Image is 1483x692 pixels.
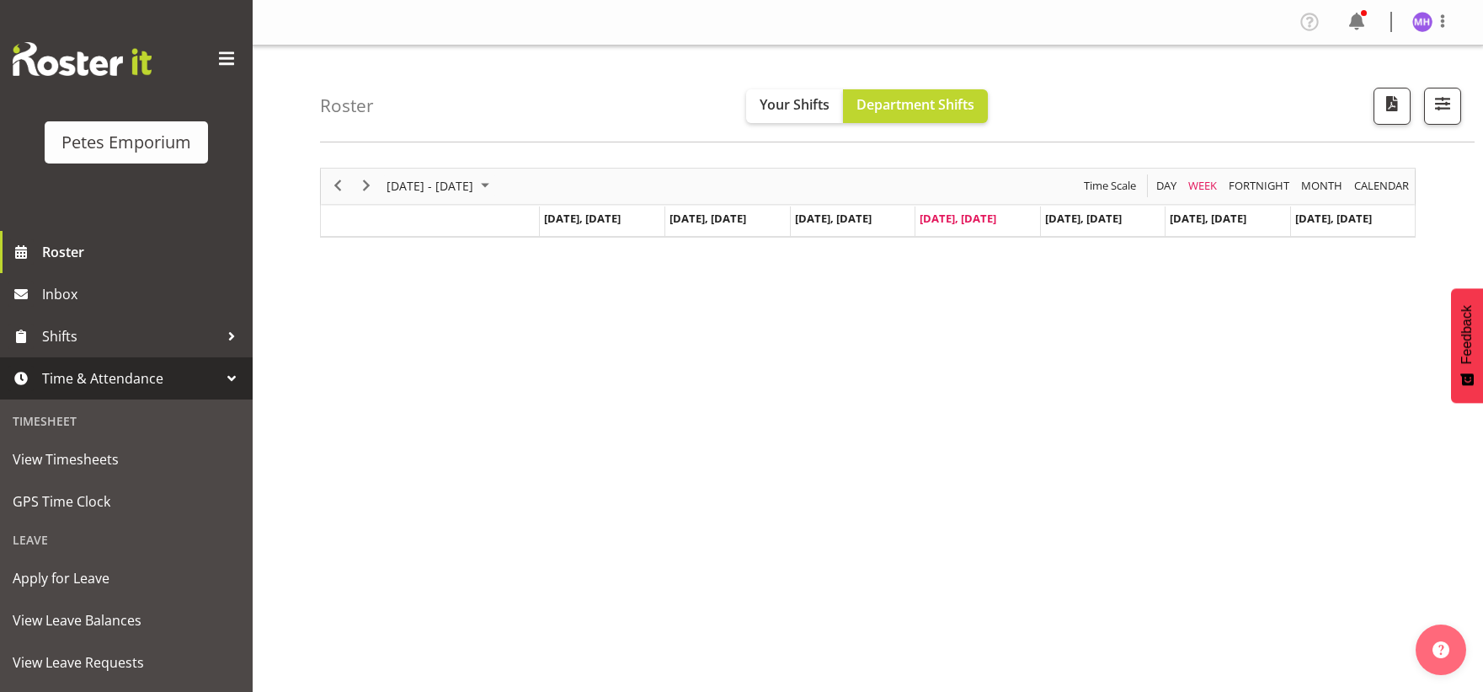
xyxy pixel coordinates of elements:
a: GPS Time Clock [4,480,248,523]
span: Day [1155,175,1178,196]
span: View Leave Balances [13,608,240,633]
span: [DATE], [DATE] [1295,211,1372,226]
span: Department Shifts [856,95,974,114]
button: Department Shifts [843,89,988,123]
button: Feedback - Show survey [1451,288,1483,403]
button: Previous [327,175,349,196]
span: View Timesheets [13,447,240,472]
a: View Leave Balances [4,599,248,641]
span: Week [1187,175,1219,196]
span: [DATE], [DATE] [544,211,621,226]
span: Feedback [1459,305,1475,364]
span: Time & Attendance [42,366,219,391]
button: October 2025 [384,175,497,196]
div: Petes Emporium [61,130,191,155]
div: Timeline Week of October 2, 2025 [320,168,1416,238]
button: Timeline Month [1299,175,1346,196]
span: View Leave Requests [13,650,240,675]
span: Your Shifts [760,95,830,114]
span: GPS Time Clock [13,489,240,514]
button: Fortnight [1226,175,1293,196]
button: Timeline Week [1186,175,1220,196]
span: [DATE], [DATE] [669,211,746,226]
img: help-xxl-2.png [1432,641,1449,658]
div: next period [352,169,381,204]
button: Filter Shifts [1424,88,1461,125]
img: mackenzie-halford4471.jpg [1412,12,1432,32]
a: Apply for Leave [4,557,248,599]
div: Leave [4,523,248,557]
span: [DATE], [DATE] [1170,211,1246,226]
span: calendar [1352,175,1411,196]
span: [DATE], [DATE] [920,211,996,226]
a: View Leave Requests [4,641,248,684]
a: View Timesheets [4,438,248,480]
div: Timesheet [4,404,248,438]
span: Shifts [42,324,219,349]
button: Month [1352,175,1412,196]
div: previous period [323,169,352,204]
span: Time Scale [1082,175,1138,196]
span: Inbox [42,282,244,307]
span: [DATE], [DATE] [1045,211,1122,226]
img: Rosterit website logo [13,42,152,76]
span: Roster [42,239,244,265]
span: Month [1299,175,1344,196]
span: Apply for Leave [13,566,240,591]
button: Time Scale [1081,175,1139,196]
button: Download a PDF of the roster according to the set date range. [1374,88,1411,125]
span: [DATE], [DATE] [795,211,872,226]
div: Sep 29 - Oct 05, 2025 [381,169,499,204]
h4: Roster [320,96,374,115]
button: Your Shifts [746,89,843,123]
button: Next [355,175,378,196]
span: [DATE] - [DATE] [385,175,475,196]
span: Fortnight [1227,175,1291,196]
button: Timeline Day [1154,175,1180,196]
